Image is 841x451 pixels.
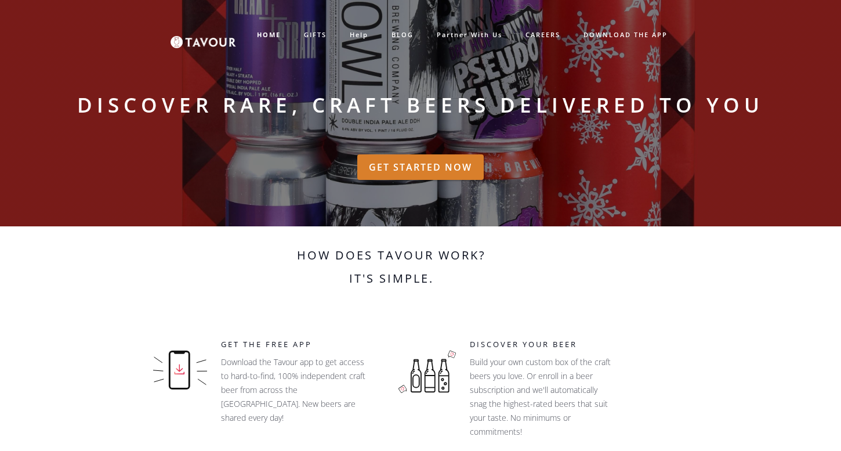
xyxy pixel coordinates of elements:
[470,339,627,351] h5: Discover your beer
[572,26,679,45] a: DOWNLOAD THE APP
[226,244,557,302] h2: How does Tavour work? It's simple.
[257,30,281,39] strong: HOME
[470,355,615,439] p: Build your own custom box of the craft beers you love. Or enroll in a beer subscription and we'll...
[292,26,338,45] a: GIFTS
[77,91,764,119] strong: Discover rare, craft beers delivered to you
[221,355,366,425] p: Download the Tavour app to get access to hard-to-find, 100% independent craft beer from across th...
[514,26,572,45] a: CAREERS
[338,26,380,45] a: help
[380,26,425,45] a: BLOG
[425,26,514,45] a: partner with us
[221,339,372,351] h5: GET THE FREE APP
[245,26,292,45] a: HOME
[357,154,484,180] a: GET STARTED NOW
